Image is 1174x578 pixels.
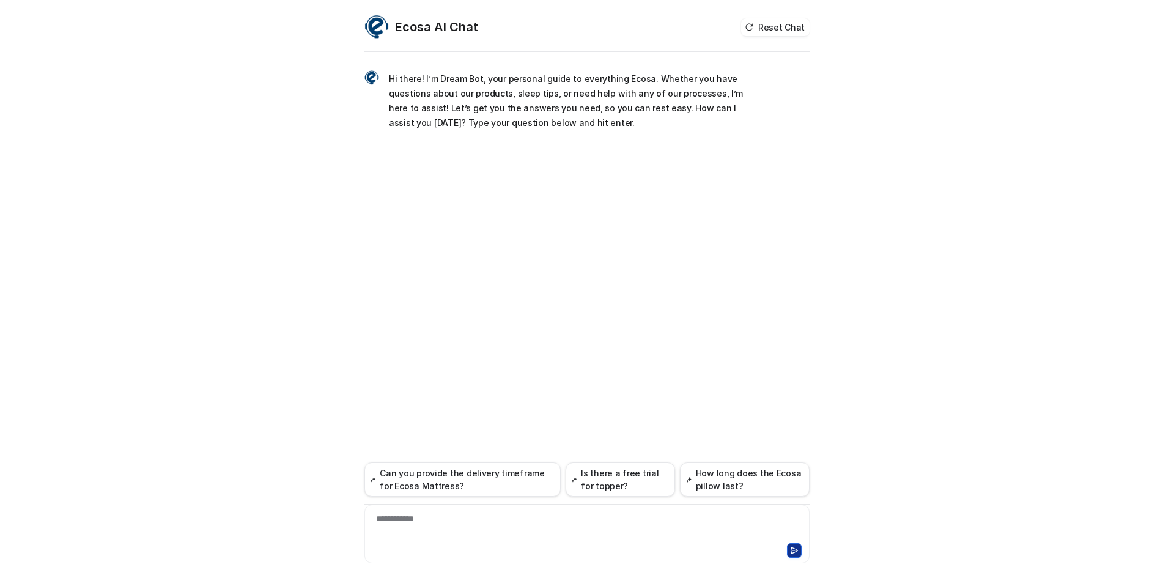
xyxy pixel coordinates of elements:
[364,462,561,497] button: Can you provide the delivery timeframe for Ecosa Mattress?
[741,18,810,36] button: Reset Chat
[364,70,379,85] img: Widget
[566,462,675,497] button: Is there a free trial for topper?
[389,72,747,130] p: Hi there! I’m Dream Bot, your personal guide to everything Ecosa. Whether you have questions abou...
[680,462,810,497] button: How long does the Ecosa pillow last?
[364,15,389,39] img: Widget
[395,18,478,35] h2: Ecosa AI Chat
